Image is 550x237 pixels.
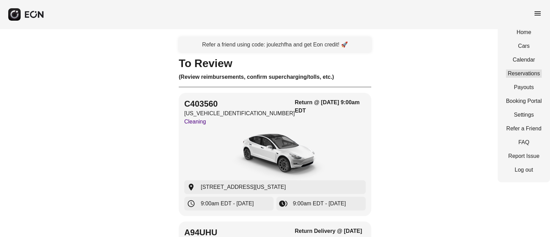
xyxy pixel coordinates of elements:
[506,152,542,160] a: Report Issue
[295,98,366,115] h3: Return @ [DATE] 9:00am EDT
[184,109,295,118] p: [US_VEHICLE_IDENTIFICATION_NUMBER]
[179,73,371,81] h3: (Review reimbursements, confirm supercharging/tolls, etc.)
[506,56,542,64] a: Calendar
[506,111,542,119] a: Settings
[187,183,195,191] span: location_on
[293,200,346,208] span: 9:00am EDT - [DATE]
[506,42,542,50] a: Cars
[506,138,542,147] a: FAQ
[506,125,542,133] a: Refer a Friend
[184,118,295,126] p: Cleaning
[179,93,371,216] button: C403560[US_VEHICLE_IDENTIFICATION_NUMBER]CleaningReturn @ [DATE] 9:00am EDTcar[STREET_ADDRESS][US...
[533,9,542,18] span: menu
[279,200,287,208] span: browse_gallery
[506,83,542,91] a: Payouts
[179,59,371,67] h1: To Review
[506,28,542,36] a: Home
[223,129,327,180] img: car
[184,98,295,109] h2: C403560
[179,37,371,52] a: Refer a friend using code: joulezhfha and get Eon credit! 🚀
[506,97,542,105] a: Booking Portal
[187,200,195,208] span: schedule
[201,183,286,191] span: [STREET_ADDRESS][US_STATE]
[201,200,254,208] span: 9:00am EDT - [DATE]
[506,69,542,78] a: Reservations
[506,166,542,174] a: Log out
